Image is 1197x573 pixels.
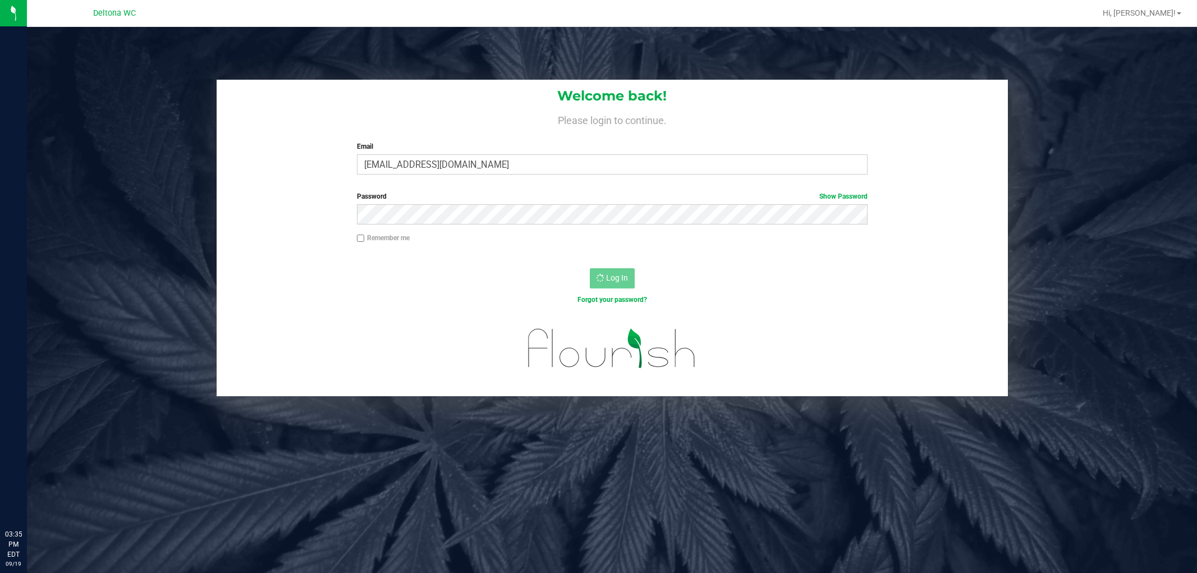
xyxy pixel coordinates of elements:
[577,296,647,304] a: Forgot your password?
[357,141,868,152] label: Email
[5,529,22,560] p: 03:35 PM EDT
[357,235,365,242] input: Remember me
[217,89,1008,103] h1: Welcome back!
[819,192,868,200] a: Show Password
[590,268,635,288] button: Log In
[1103,8,1176,17] span: Hi, [PERSON_NAME]!
[357,233,410,243] label: Remember me
[513,317,711,380] img: flourish_logo.svg
[5,560,22,568] p: 09/19
[606,273,628,282] span: Log In
[357,192,387,200] span: Password
[217,112,1008,126] h4: Please login to continue.
[93,8,136,18] span: Deltona WC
